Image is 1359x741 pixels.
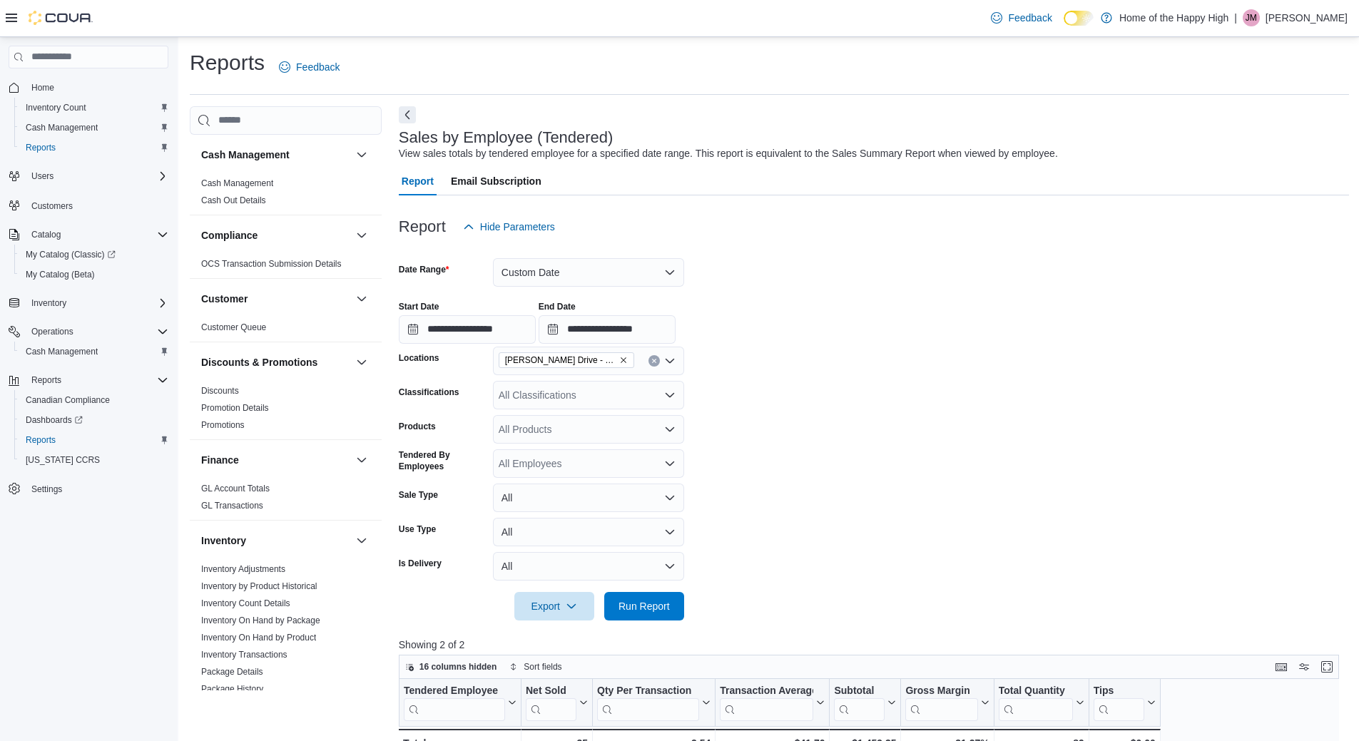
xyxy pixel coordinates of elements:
[399,658,503,675] button: 16 columns hidden
[480,220,555,234] span: Hide Parameters
[399,264,449,275] label: Date Range
[985,4,1057,32] a: Feedback
[201,420,245,430] a: Promotions
[190,319,382,342] div: Customer
[26,295,168,312] span: Inventory
[1094,685,1144,721] div: Tips
[399,638,1349,652] p: Showing 2 of 2
[1094,685,1144,698] div: Tips
[14,138,174,158] button: Reports
[26,372,67,389] button: Reports
[597,685,699,698] div: Qty Per Transaction
[399,315,536,344] input: Press the down key to open a popover containing a calendar.
[201,355,317,369] h3: Discounts & Promotions
[201,178,273,189] span: Cash Management
[26,394,110,406] span: Canadian Compliance
[201,598,290,608] a: Inventory Count Details
[201,292,248,306] h3: Customer
[31,229,61,240] span: Catalog
[905,685,977,698] div: Gross Margin
[720,685,813,698] div: Transaction Average
[201,322,266,332] a: Customer Queue
[523,592,586,620] span: Export
[296,60,340,74] span: Feedback
[201,667,263,677] a: Package Details
[201,385,239,397] span: Discounts
[399,146,1058,161] div: View sales totals by tendered employee for a specified date range. This report is equivalent to t...
[20,119,103,136] a: Cash Management
[26,480,168,498] span: Settings
[201,615,320,625] a: Inventory On Hand by Package
[526,685,576,721] div: Net Sold
[619,356,628,364] button: Remove Dundas - Osler Drive - Friendly Stranger from selection in this group
[419,661,497,673] span: 16 columns hidden
[399,129,614,146] h3: Sales by Employee (Tendered)
[20,343,168,360] span: Cash Management
[201,649,287,660] span: Inventory Transactions
[20,412,88,429] a: Dashboards
[3,166,174,186] button: Users
[399,421,436,432] label: Products
[26,434,56,446] span: Reports
[26,142,56,153] span: Reports
[201,148,290,162] h3: Cash Management
[201,581,317,592] span: Inventory by Product Historical
[353,354,370,371] button: Discounts & Promotions
[201,650,287,660] a: Inventory Transactions
[20,99,168,116] span: Inventory Count
[201,386,239,396] a: Discounts
[201,484,270,494] a: GL Account Totals
[14,118,174,138] button: Cash Management
[493,518,684,546] button: All
[597,685,711,721] button: Qty Per Transaction
[834,685,885,698] div: Subtotal
[201,402,269,414] span: Promotion Details
[399,489,438,501] label: Sale Type
[493,484,684,512] button: All
[834,685,885,721] div: Subtotal
[493,552,684,581] button: All
[31,326,73,337] span: Operations
[353,146,370,163] button: Cash Management
[201,453,239,467] h3: Finance
[353,532,370,549] button: Inventory
[26,79,60,96] a: Home
[20,119,168,136] span: Cash Management
[1296,658,1313,675] button: Display options
[201,228,350,242] button: Compliance
[26,249,116,260] span: My Catalog (Classic)
[14,450,174,470] button: [US_STATE] CCRS
[201,195,266,205] a: Cash Out Details
[26,454,100,466] span: [US_STATE] CCRS
[201,322,266,333] span: Customer Queue
[201,148,350,162] button: Cash Management
[190,480,382,520] div: Finance
[20,431,168,449] span: Reports
[29,11,93,25] img: Cova
[201,178,273,188] a: Cash Management
[1273,658,1290,675] button: Keyboard shortcuts
[201,533,350,548] button: Inventory
[201,533,246,548] h3: Inventory
[20,392,116,409] a: Canadian Compliance
[26,346,98,357] span: Cash Management
[604,592,684,620] button: Run Report
[1234,9,1237,26] p: |
[9,71,168,536] nav: Complex example
[201,258,342,270] span: OCS Transaction Submission Details
[20,99,92,116] a: Inventory Count
[201,684,263,694] a: Package History
[14,430,174,450] button: Reports
[201,615,320,626] span: Inventory On Hand by Package
[404,685,516,721] button: Tendered Employee
[20,246,121,263] a: My Catalog (Classic)
[190,48,265,77] h1: Reports
[201,419,245,431] span: Promotions
[505,353,616,367] span: [PERSON_NAME] Drive - Friendly Stranger
[201,403,269,413] a: Promotion Details
[834,685,896,721] button: Subtotal
[664,458,676,469] button: Open list of options
[353,227,370,244] button: Compliance
[457,213,561,241] button: Hide Parameters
